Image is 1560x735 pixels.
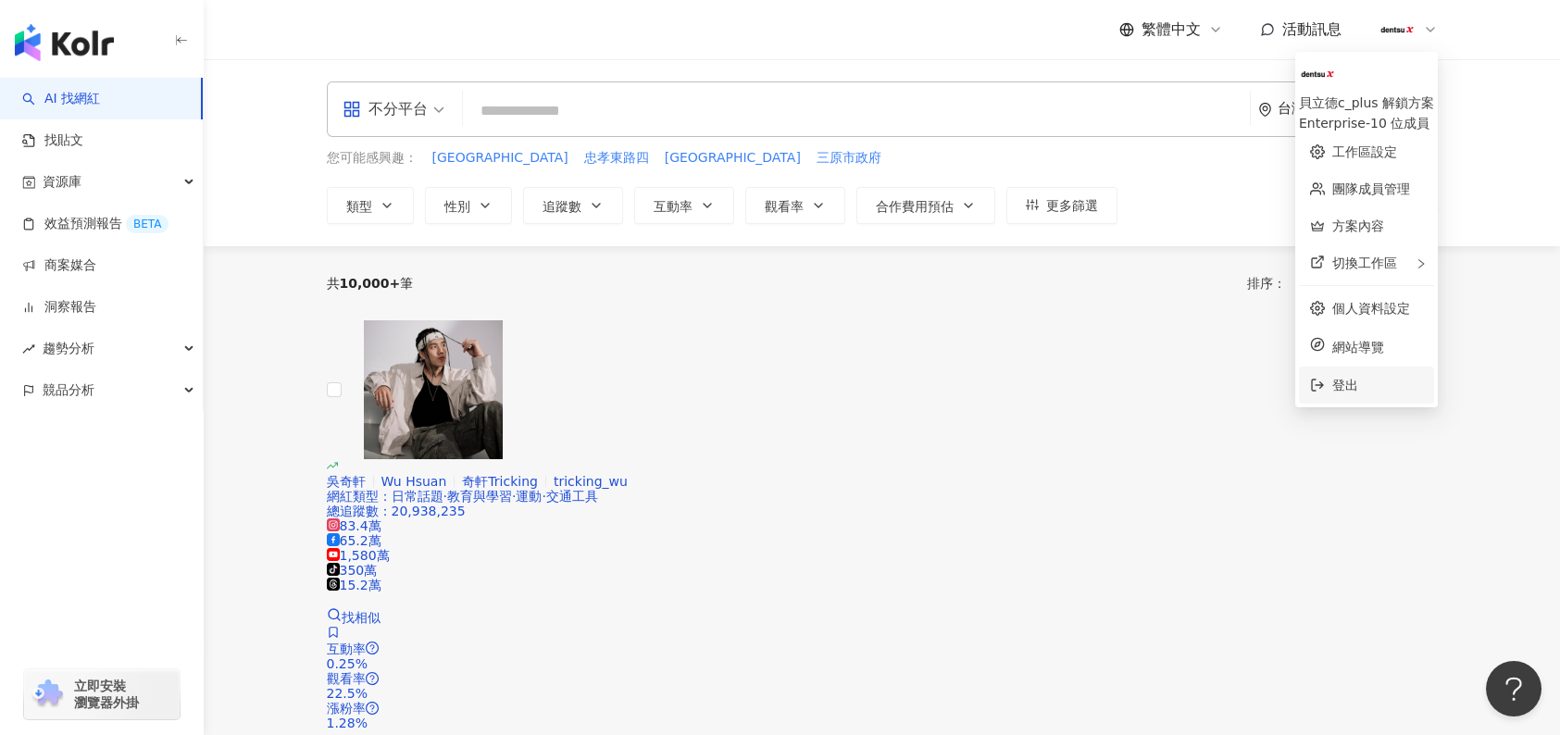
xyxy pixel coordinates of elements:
[327,642,366,656] span: 互動率
[1332,255,1397,270] span: 切換工作區
[432,149,568,168] span: [GEOGRAPHIC_DATA]
[22,90,100,108] a: searchAI 找網紅
[43,369,94,411] span: 競品分析
[327,563,378,578] span: 350萬
[43,161,81,203] span: 資源庫
[327,578,381,592] span: 15.2萬
[327,504,1438,518] div: 總追蹤數 ： 20,938,235
[1416,258,1427,269] span: right
[346,199,372,214] span: 類型
[342,610,381,625] span: 找相似
[22,256,96,275] a: 商案媒合
[381,474,447,489] span: Wu Hsuan
[665,149,801,168] span: [GEOGRAPHIC_DATA]
[327,671,366,686] span: 觀看率
[431,148,569,168] button: [GEOGRAPHIC_DATA]
[542,489,545,504] span: ·
[15,24,114,61] img: logo
[364,320,503,459] img: KOL Avatar
[327,533,381,548] span: 65.2萬
[1278,101,1324,117] div: 台灣
[22,343,35,355] span: rise
[1299,93,1434,113] div: 貝立德c_plus 解鎖方案
[654,199,693,214] span: 互動率
[327,656,1438,671] div: 0.25%
[392,489,443,504] span: 日常話題
[516,489,542,504] span: 運動
[1332,378,1358,392] span: 登出
[327,489,1438,504] div: 網紅類型 ：
[876,199,954,214] span: 合作費用預估
[765,199,804,214] span: 觀看率
[1006,187,1117,224] button: 更多篩選
[1332,301,1410,316] a: 個人資料設定
[327,276,414,291] div: 共 筆
[343,94,428,124] div: 不分平台
[584,149,649,168] span: 忠孝東路四
[366,672,379,685] span: question-circle
[856,187,995,224] button: 合作費用預估
[447,489,512,504] span: 教育與學習
[664,148,802,168] button: [GEOGRAPHIC_DATA]
[816,148,882,168] button: 三原市政府
[30,679,66,709] img: chrome extension
[1332,181,1410,196] a: 團隊成員管理
[1332,337,1423,357] span: 網站導覽
[1379,12,1415,47] img: 180x180px_JPG.jpg
[745,187,845,224] button: 觀看率
[74,678,139,711] span: 立即安裝 瀏覽器外掛
[327,701,366,716] span: 漲粉率
[1282,20,1342,38] span: 活動訊息
[1486,661,1541,716] iframe: Help Scout Beacon - Open
[462,474,538,489] span: 奇軒Tricking
[512,489,516,504] span: ·
[1046,198,1098,213] span: 更多篩選
[340,276,401,291] span: 10,000+
[523,187,623,224] button: 追蹤數
[327,548,390,563] span: 1,580萬
[546,489,598,504] span: 交通工具
[1258,103,1272,117] span: environment
[327,149,418,168] span: 您可能感興趣：
[1332,218,1384,233] a: 方案內容
[444,199,470,214] span: 性別
[543,199,581,214] span: 追蹤數
[554,474,628,489] span: tricking_wu
[583,148,650,168] button: 忠孝東路四
[327,474,366,489] span: 吳奇軒
[327,518,381,533] span: 83.4萬
[1332,144,1397,159] a: 工作區設定
[22,215,168,233] a: 效益預測報告BETA
[817,149,881,168] span: 三原市政府
[425,187,512,224] button: 性別
[634,187,734,224] button: 互動率
[22,131,83,150] a: 找貼文
[343,100,361,118] span: appstore
[327,686,1438,701] div: 22.5%
[366,702,379,715] span: question-circle
[1142,19,1201,40] span: 繁體中文
[43,328,94,369] span: 趨勢分析
[22,298,96,317] a: 洞察報告
[443,489,447,504] span: ·
[24,669,180,719] a: chrome extension立即安裝 瀏覽器外掛
[1247,268,1362,298] div: 排序：
[1299,113,1434,133] div: Enterprise - 10 位成員
[1300,56,1335,92] img: 180x180px_JPG.jpg
[366,642,379,654] span: question-circle
[327,607,381,625] a: 找相似
[327,716,1438,730] div: 1.28%
[327,187,414,224] button: 類型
